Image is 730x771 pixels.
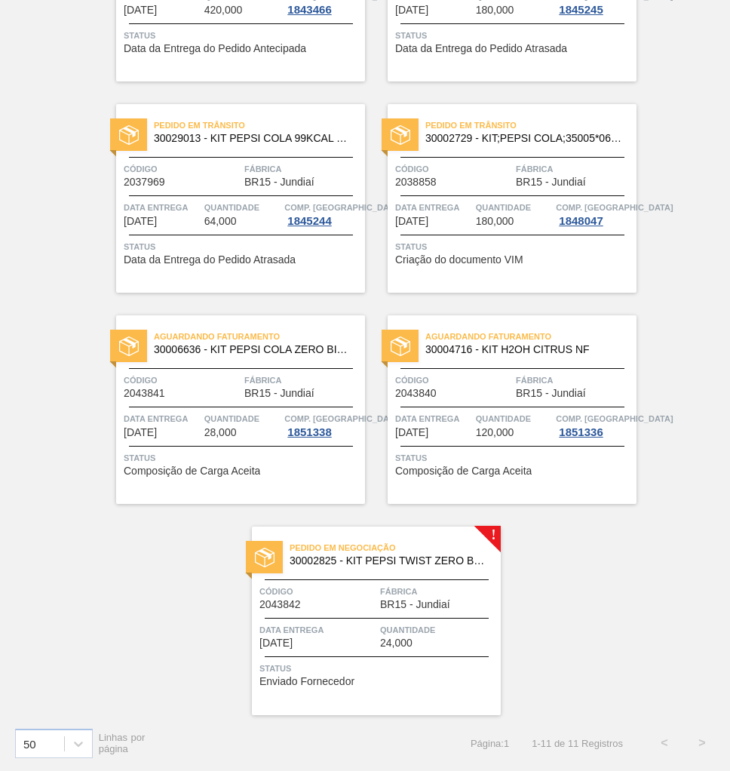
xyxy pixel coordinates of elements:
[471,738,509,749] span: Página : 1
[365,104,636,293] a: statusPedido em Trânsito30002729 - KIT;PEPSI COLA;35005*06*02 NFCódigo2038858FábricaBR15 - Jundia...
[23,737,36,750] div: 50
[395,5,428,16] span: 28/09/2025
[284,426,334,438] div: 1851338
[124,43,306,54] span: Data da Entrega do Pedido Antecipada
[284,200,361,227] a: Comp. [GEOGRAPHIC_DATA]1845244
[395,200,472,215] span: Data entrega
[425,329,636,344] span: Aguardando Faturamento
[244,161,361,177] span: Fábrica
[124,5,157,16] span: 25/09/2025
[124,427,157,438] span: 04/10/2025
[476,216,514,227] span: 180,000
[556,4,606,16] div: 1845245
[395,161,512,177] span: Código
[395,254,523,266] span: Criação do documento VIM
[516,161,633,177] span: Fábrica
[119,336,139,356] img: status
[290,540,501,555] span: Pedido em Negociação
[532,738,623,749] span: 1 - 11 de 11 Registros
[259,637,293,649] span: 04/10/2025
[395,177,437,188] span: 2038858
[255,548,275,567] img: status
[154,329,365,344] span: Aguardando Faturamento
[395,450,633,465] span: Status
[395,28,633,43] span: Status
[516,177,586,188] span: BR15 - Jundiaí
[259,676,354,687] span: Enviado Fornecedor
[154,133,353,144] span: 30029013 - KIT PEPSI COLA 99KCAL BIB
[290,555,489,567] span: 30002825 - KIT PEPSI TWIST ZERO BAG IN BOX NF
[395,411,472,426] span: Data entrega
[259,661,497,676] span: Status
[556,215,606,227] div: 1848047
[124,177,165,188] span: 2037969
[259,599,301,610] span: 2043842
[395,465,532,477] span: Composição de Carga Aceita
[380,622,497,637] span: Quantidade
[259,584,376,599] span: Código
[395,216,428,227] span: 01/10/2025
[556,200,633,227] a: Comp. [GEOGRAPHIC_DATA]1848047
[124,373,241,388] span: Código
[204,200,281,215] span: Quantidade
[259,622,376,637] span: Data entrega
[124,388,165,399] span: 2043841
[99,732,146,754] span: Linhas por página
[124,450,361,465] span: Status
[284,4,334,16] div: 1843466
[284,200,401,215] span: Comp. Carga
[395,43,567,54] span: Data da Entrega do Pedido Atrasada
[476,427,514,438] span: 120,000
[154,344,353,355] span: 30006636 - KIT PEPSI COLA ZERO BIB NF
[124,200,201,215] span: Data entrega
[395,388,437,399] span: 2043840
[380,637,413,649] span: 24,000
[395,427,428,438] span: 04/10/2025
[556,411,633,438] a: Comp. [GEOGRAPHIC_DATA]1851336
[154,118,365,133] span: Pedido em Trânsito
[683,724,721,762] button: >
[380,584,497,599] span: Fábrica
[229,527,501,715] a: !statusPedido em Negociação30002825 - KIT PEPSI TWIST ZERO BAG IN BOX NFCódigo2043842FábricaBR15 ...
[395,239,633,254] span: Status
[124,239,361,254] span: Status
[425,344,624,355] span: 30004716 - KIT H2OH CITRUS NF
[284,411,401,426] span: Comp. Carga
[646,724,683,762] button: <
[284,215,334,227] div: 1845244
[476,411,553,426] span: Quantidade
[556,426,606,438] div: 1851336
[94,104,365,293] a: statusPedido em Trânsito30029013 - KIT PEPSI COLA 99KCAL BIBCódigo2037969FábricaBR15 - JundiaíDat...
[395,373,512,388] span: Código
[365,315,636,504] a: statusAguardando Faturamento30004716 - KIT H2OH CITRUS NFCódigo2043840FábricaBR15 - JundiaíData e...
[124,28,361,43] span: Status
[556,411,673,426] span: Comp. Carga
[124,411,201,426] span: Data entrega
[204,411,281,426] span: Quantidade
[516,373,633,388] span: Fábrica
[94,315,365,504] a: statusAguardando Faturamento30006636 - KIT PEPSI COLA ZERO BIB NFCódigo2043841FábricaBR15 - Jundi...
[425,133,624,144] span: 30002729 - KIT;PEPSI COLA;35005*06*02 NF
[516,388,586,399] span: BR15 - Jundiaí
[124,216,157,227] span: 28/09/2025
[244,373,361,388] span: Fábrica
[244,177,314,188] span: BR15 - Jundiaí
[476,200,553,215] span: Quantidade
[380,599,450,610] span: BR15 - Jundiaí
[284,411,361,438] a: Comp. [GEOGRAPHIC_DATA]1851338
[391,125,410,145] img: status
[204,427,237,438] span: 28,000
[244,388,314,399] span: BR15 - Jundiaí
[124,254,296,266] span: Data da Entrega do Pedido Atrasada
[391,336,410,356] img: status
[204,5,243,16] span: 420,000
[476,5,514,16] span: 180,000
[556,200,673,215] span: Comp. Carga
[425,118,636,133] span: Pedido em Trânsito
[124,161,241,177] span: Código
[119,125,139,145] img: status
[124,465,260,477] span: Composição de Carga Aceita
[204,216,237,227] span: 64,000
